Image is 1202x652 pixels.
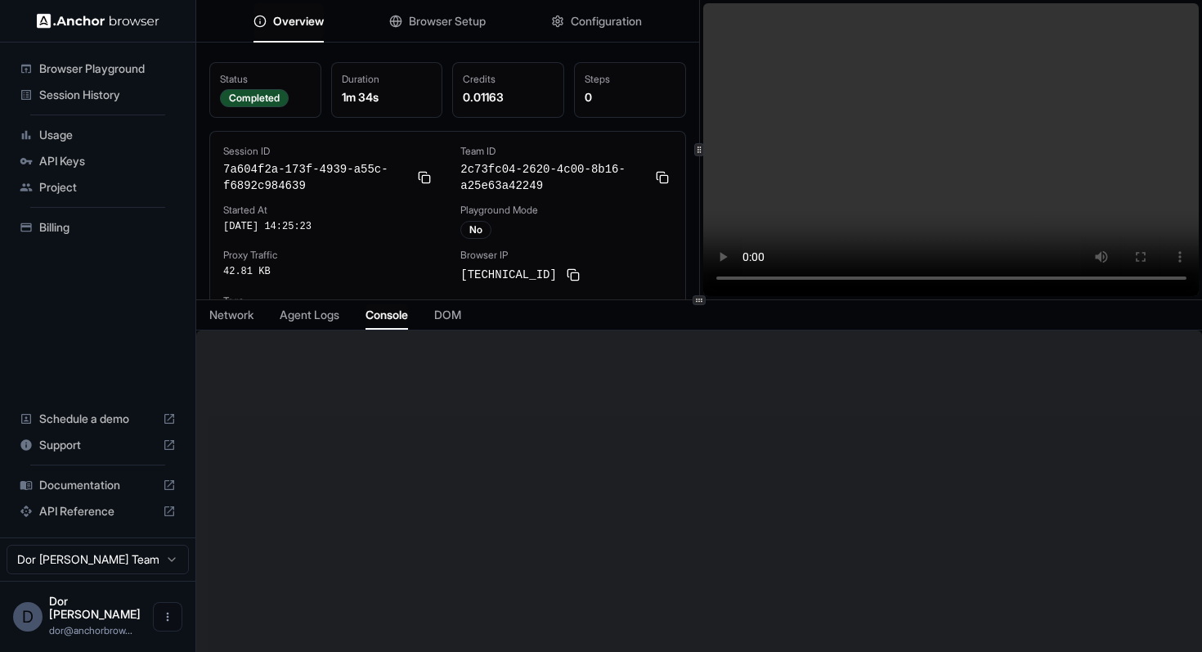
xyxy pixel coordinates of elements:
div: Support [13,432,182,458]
div: Documentation [13,472,182,498]
span: Usage [39,127,176,143]
div: Started At [223,204,434,217]
div: Duration [342,73,433,86]
button: Open menu [153,602,182,632]
div: [DATE] 14:25:23 [223,220,434,233]
span: Documentation [39,477,156,493]
span: Schedule a demo [39,411,156,427]
img: Anchor Logo [37,13,159,29]
div: Billing [13,214,182,241]
span: Network [209,307,253,323]
div: Browser IP [460,249,671,262]
span: Console [366,307,408,323]
span: API Reference [39,503,156,519]
div: Playground Mode [460,204,671,217]
span: API Keys [39,153,176,169]
div: Session History [13,82,182,108]
div: Credits [463,73,554,86]
span: Browser Setup [409,13,486,29]
span: dor@anchorbrowser.io [49,624,132,636]
div: Project [13,174,182,200]
div: 1m 34s [342,89,433,106]
span: 7a604f2a-173f-4939-a55c-f6892c984639 [223,161,408,194]
span: Agent Logs [280,307,339,323]
div: Completed [220,89,289,107]
div: Team ID [460,145,671,158]
span: Support [39,437,156,453]
div: No [460,221,491,239]
span: Project [39,179,176,196]
div: D [13,602,43,632]
div: Session ID [223,145,434,158]
span: Browser Playground [39,61,176,77]
span: [TECHNICAL_ID] [460,267,557,283]
span: Billing [39,219,176,236]
span: Session History [39,87,176,103]
span: Configuration [571,13,642,29]
div: Proxy Traffic [223,249,434,262]
div: 0.01163 [463,89,554,106]
span: Overview [273,13,324,29]
span: 2c73fc04-2620-4c00-8b16-a25e63a42249 [460,161,645,194]
div: Steps [585,73,675,86]
div: 42.81 KB [223,265,434,278]
div: API Reference [13,498,182,524]
div: API Keys [13,148,182,174]
div: Usage [13,122,182,148]
div: Schedule a demo [13,406,182,432]
div: Browser Playground [13,56,182,82]
div: 0 [585,89,675,106]
span: Dor Dankner [49,594,141,621]
div: Status [220,73,311,86]
span: DOM [434,307,461,323]
div: Tags [223,295,672,308]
